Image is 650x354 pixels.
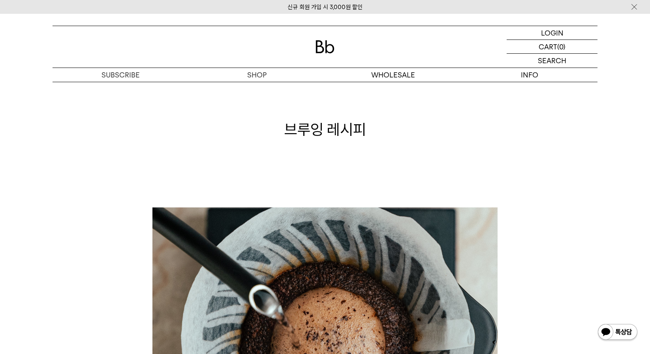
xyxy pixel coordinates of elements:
[325,68,461,82] p: WHOLESALE
[597,323,638,342] img: 카카오톡 채널 1:1 채팅 버튼
[316,40,334,53] img: 로고
[287,4,363,11] a: 신규 회원 가입 시 3,000원 할인
[189,68,325,82] a: SHOP
[507,40,597,54] a: CART (0)
[53,68,189,82] a: SUBSCRIBE
[539,40,557,53] p: CART
[541,26,564,40] p: LOGIN
[461,68,597,82] p: INFO
[557,40,565,53] p: (0)
[507,26,597,40] a: LOGIN
[538,54,566,68] p: SEARCH
[53,119,597,140] h1: 브루잉 레시피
